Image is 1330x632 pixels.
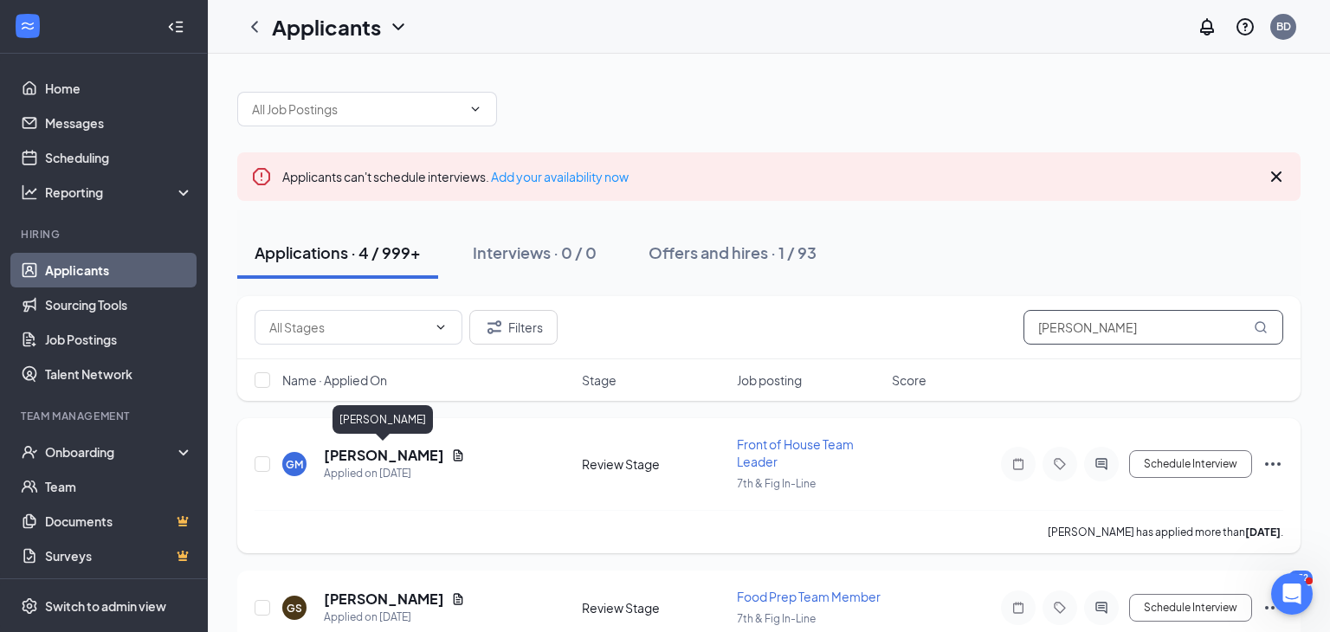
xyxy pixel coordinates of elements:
div: Applied on [DATE] [324,609,465,626]
div: [PERSON_NAME] [332,405,433,434]
svg: Settings [21,597,38,615]
button: Schedule Interview [1129,450,1252,478]
div: Reporting [45,184,194,201]
svg: Note [1008,457,1029,471]
input: Search in applications [1023,310,1283,345]
a: Sourcing Tools [45,287,193,322]
div: Offers and hires · 1 / 93 [649,242,817,263]
h5: [PERSON_NAME] [324,590,444,609]
svg: Tag [1049,601,1070,615]
span: Name · Applied On [282,371,387,389]
svg: MagnifyingGlass [1254,320,1268,334]
div: Team Management [21,409,190,423]
a: Team [45,469,193,504]
svg: Cross [1266,166,1287,187]
div: Review Stage [582,455,726,473]
svg: Note [1008,601,1029,615]
div: Applied on [DATE] [324,465,465,482]
a: Add your availability now [491,169,629,184]
span: Front of House Team Leader [737,436,854,469]
svg: Document [451,592,465,606]
span: 7th & Fig In-Line [737,477,816,490]
svg: Ellipses [1262,454,1283,474]
div: Interviews · 0 / 0 [473,242,597,263]
div: 152 [1288,571,1313,585]
div: Onboarding [45,443,178,461]
a: Messages [45,106,193,140]
svg: Error [251,166,272,187]
svg: Analysis [21,184,38,201]
input: All Job Postings [252,100,462,119]
svg: ActiveChat [1091,601,1112,615]
div: Review Stage [582,599,726,616]
svg: Tag [1049,457,1070,471]
a: SurveysCrown [45,538,193,573]
svg: Notifications [1197,16,1217,37]
div: Switch to admin view [45,597,166,615]
iframe: Intercom live chat [1271,573,1313,615]
span: Applicants can't schedule interviews. [282,169,629,184]
h5: [PERSON_NAME] [324,446,444,465]
a: Scheduling [45,140,193,175]
a: Talent Network [45,357,193,391]
span: 7th & Fig In-Line [737,612,816,625]
a: Home [45,71,193,106]
p: [PERSON_NAME] has applied more than . [1048,525,1283,539]
span: Food Prep Team Member [737,589,881,604]
svg: Document [451,448,465,462]
a: Job Postings [45,322,193,357]
a: DocumentsCrown [45,504,193,538]
span: Stage [582,371,617,389]
input: All Stages [269,318,427,337]
div: BD [1276,19,1291,34]
h1: Applicants [272,12,381,42]
span: Score [892,371,926,389]
div: GS [287,601,302,616]
button: Schedule Interview [1129,594,1252,622]
a: Applicants [45,253,193,287]
svg: UserCheck [21,443,38,461]
svg: ChevronLeft [244,16,265,37]
svg: Ellipses [1262,597,1283,618]
svg: ChevronDown [434,320,448,334]
svg: Filter [484,317,505,338]
svg: ChevronDown [468,102,482,116]
svg: WorkstreamLogo [19,17,36,35]
svg: ChevronDown [388,16,409,37]
svg: Collapse [167,18,184,35]
svg: ActiveChat [1091,457,1112,471]
svg: QuestionInfo [1235,16,1256,37]
b: [DATE] [1245,526,1281,538]
div: GM [286,457,303,472]
span: Job posting [737,371,802,389]
div: Applications · 4 / 999+ [255,242,421,263]
div: Hiring [21,227,190,242]
button: Filter Filters [469,310,558,345]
